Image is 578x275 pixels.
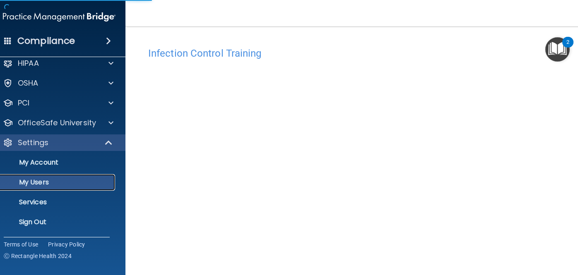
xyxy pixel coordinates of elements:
[148,48,562,59] h4: Infection Control Training
[18,58,39,68] p: HIPAA
[3,138,113,148] a: Settings
[566,42,569,53] div: 2
[17,35,75,47] h4: Compliance
[18,138,48,148] p: Settings
[4,240,38,249] a: Terms of Use
[18,118,96,128] p: OfficeSafe University
[3,9,116,25] img: PMB logo
[545,37,570,62] button: Open Resource Center, 2 new notifications
[4,252,72,260] span: Ⓒ Rectangle Health 2024
[48,240,85,249] a: Privacy Policy
[18,98,29,108] p: PCI
[3,58,113,68] a: HIPAA
[3,98,113,108] a: PCI
[3,78,113,88] a: OSHA
[3,118,113,128] a: OfficeSafe University
[18,78,39,88] p: OSHA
